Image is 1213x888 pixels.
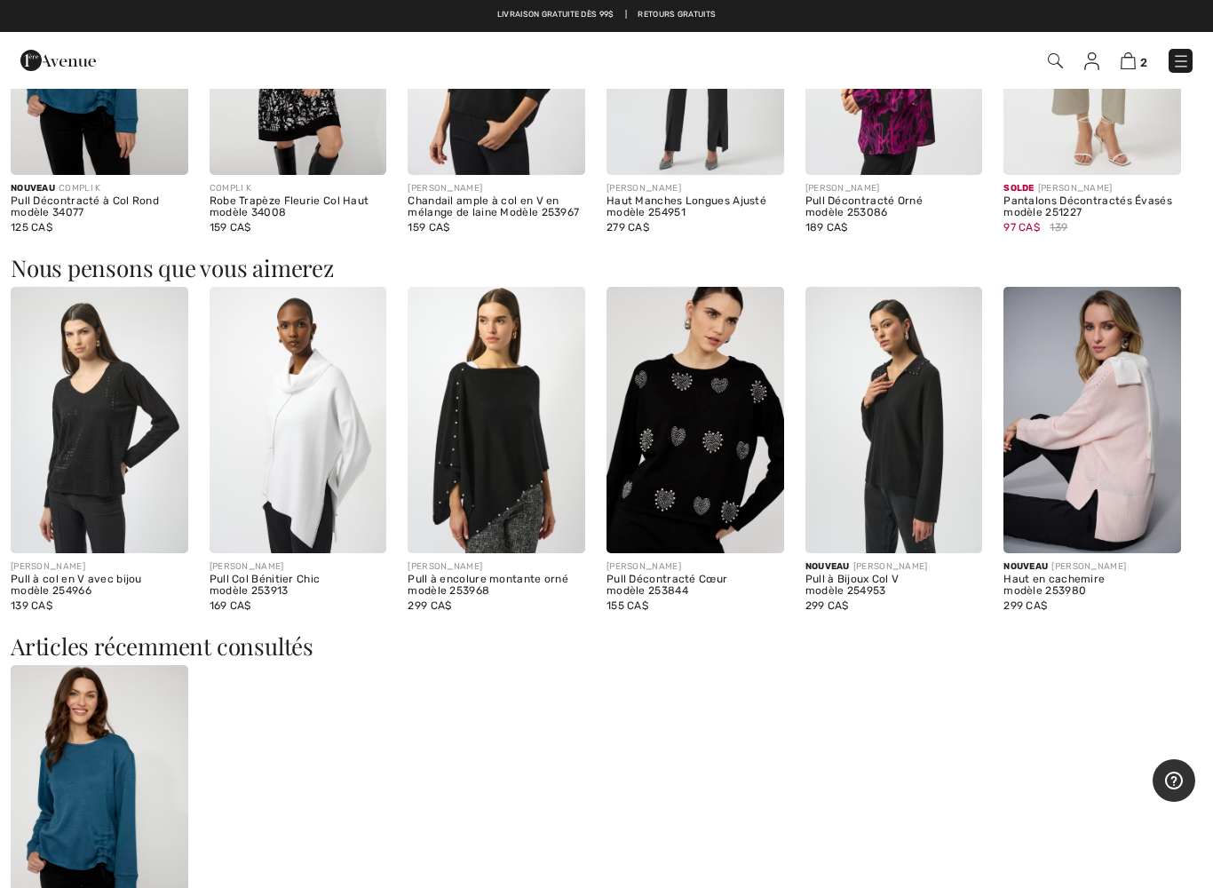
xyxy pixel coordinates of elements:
span: 159 CA$ [210,221,251,234]
div: [PERSON_NAME] [408,182,585,195]
div: [PERSON_NAME] [606,182,784,195]
img: Mes infos [1084,52,1099,70]
div: Pull Décontracté Cœur modèle 253844 [606,574,784,599]
span: 279 CA$ [606,221,649,234]
a: 2 [1121,50,1147,71]
img: Pull Col Bénitier Chic modèle 253913 [210,287,387,552]
span: Nouveau [11,183,55,194]
img: Pull à encolure montante orné modèle 253968 [408,287,585,552]
div: [PERSON_NAME] [210,560,387,574]
img: Menu [1172,52,1190,70]
h3: Articles récemment consultés [11,635,1202,658]
img: Pull Décontracté Cœur modèle 253844 [606,287,784,552]
span: 299 CA$ [408,599,451,612]
span: 299 CA$ [805,599,849,612]
img: Pull à Bijoux Col V modèle 254953 [805,287,983,552]
span: 139 CA$ [11,599,52,612]
div: Haut Manches Longues Ajusté modèle 254951 [606,195,784,220]
span: 155 CA$ [606,599,648,612]
img: 1ère Avenue [20,43,96,78]
span: 169 CA$ [210,599,251,612]
img: Pull à col en V avec bijou modèle 254966 [11,287,188,552]
img: Recherche [1048,53,1063,68]
span: 299 CA$ [1003,599,1047,612]
div: Haut en cachemire modèle 253980 [1003,574,1181,599]
div: Pull à col en V avec bijou modèle 254966 [11,574,188,599]
div: [PERSON_NAME] [11,560,188,574]
div: Robe Trapèze Fleurie Col Haut modèle 34008 [210,195,387,220]
div: Pantalons Décontractés Évasés modèle 251227 [1003,195,1181,220]
div: [PERSON_NAME] [1003,560,1181,574]
img: Panier d'achat [1121,52,1136,69]
a: 1ère Avenue [20,51,96,67]
span: Nouveau [1003,561,1048,572]
span: 159 CA$ [408,221,449,234]
div: [PERSON_NAME] [805,182,983,195]
span: | [625,9,627,21]
a: Retours gratuits [638,9,716,21]
img: Haut en cachemire modèle 253980 [1003,287,1181,552]
div: [PERSON_NAME] [1003,182,1181,195]
div: Pull à Bijoux Col V modèle 254953 [805,574,983,599]
span: 125 CA$ [11,221,52,234]
div: Pull Décontracté à Col Rond modèle 34077 [11,195,188,220]
div: Pull Décontracté Orné modèle 253086 [805,195,983,220]
span: Solde [1003,183,1035,194]
span: 2 [1140,56,1147,69]
h3: Nous pensons que vous aimerez [11,257,1202,280]
iframe: Ouvre un widget dans lequel vous pouvez trouver plus d’informations [1153,759,1195,804]
span: Nouveau [805,561,850,572]
div: Pull Col Bénitier Chic modèle 253913 [210,574,387,599]
div: Pull à encolure montante orné modèle 253968 [408,574,585,599]
a: Livraison gratuite dès 99$ [497,9,614,21]
div: Chandail ample à col en V en mélange de laine Modèle 253967 [408,195,585,220]
div: [PERSON_NAME] [805,560,983,574]
div: [PERSON_NAME] [408,560,585,574]
span: 139 [1050,219,1067,235]
div: COMPLI K [11,182,188,195]
span: 97 CA$ [1003,221,1040,234]
span: 189 CA$ [805,221,848,234]
div: COMPLI K [210,182,387,195]
div: [PERSON_NAME] [606,560,784,574]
